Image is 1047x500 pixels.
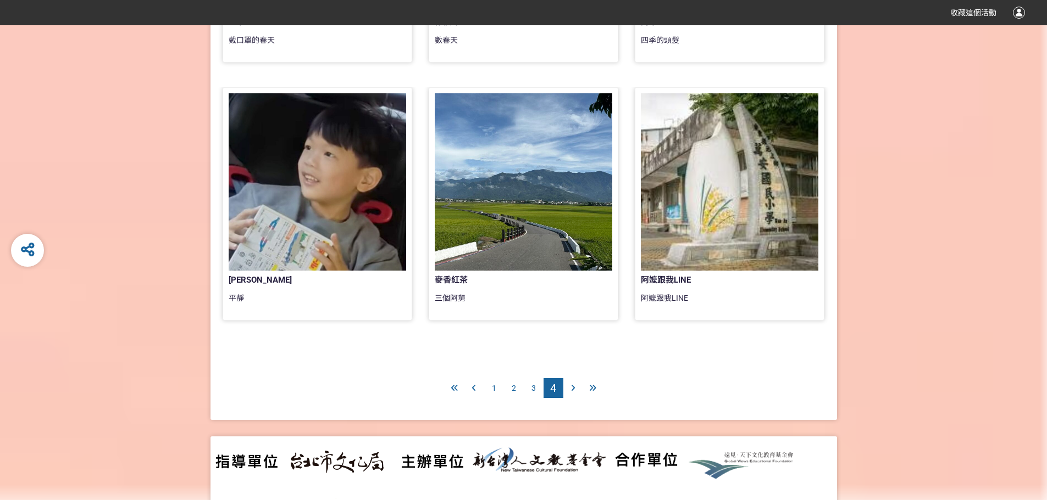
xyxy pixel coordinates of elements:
div: [PERSON_NAME] [229,274,370,286]
div: 數春天 [435,35,612,57]
a: 阿嬤跟我LINE阿嬤跟我LINE [635,87,824,321]
span: 1 [492,384,496,392]
div: 阿嬤跟我LINE [641,293,818,314]
div: 戴口罩的春天 [229,35,406,57]
span: 4 [550,381,556,395]
div: 四季的頭髮 [641,35,818,57]
span: 收藏這個活動 [950,8,996,17]
div: 麥香紅茶 [435,274,577,286]
div: 三個阿舅 [435,293,612,314]
a: 麥香紅茶三個阿舅 [429,87,618,321]
div: 阿嬤跟我LINE [641,274,783,286]
span: 3 [531,384,536,392]
span: 2 [512,384,516,392]
div: 平靜 [229,293,406,314]
a: [PERSON_NAME]平靜 [223,87,412,321]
